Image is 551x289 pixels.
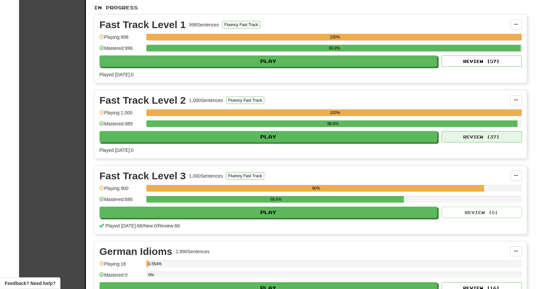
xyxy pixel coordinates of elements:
div: 2,890 Sentences [176,248,210,255]
span: Played [DATE]: 0 [100,148,134,153]
div: 1,000 Sentences [189,97,223,104]
div: Mastered: 0 [100,272,143,283]
div: 100% [148,34,522,40]
button: Fluency Fast Track [226,97,264,104]
div: Playing: 1,000 [100,109,143,120]
span: New: 0 [144,223,157,228]
div: Mastered: 989 [100,120,143,131]
button: Play [100,56,438,67]
span: Played [DATE]: 66 [105,223,142,228]
span: Open feedback widget [5,280,55,287]
span: / [157,223,158,228]
div: 998 Sentences [189,21,219,28]
div: Fast Track Level 3 [100,171,186,181]
span: Played [DATE]: 0 [100,72,134,77]
div: 1,000 Sentences [189,173,223,179]
button: Review (57) [442,56,522,67]
p: In Progress [94,4,527,11]
div: Fast Track Level 2 [100,95,186,105]
div: 100% [148,109,522,116]
div: Playing: 998 [100,34,143,45]
button: Review (0) [442,207,522,218]
div: Playing: 16 [100,261,143,272]
div: 90% [148,185,484,192]
button: Play [100,131,438,142]
div: 98.9% [148,120,518,127]
button: Play [100,207,438,218]
span: Review: 66 [158,223,180,228]
div: Playing: 900 [100,185,143,196]
div: 68.6% [148,196,404,203]
button: Fluency Fast Track [226,172,264,180]
div: Fast Track Level 1 [100,20,186,30]
span: / [142,223,144,228]
button: Review (37) [442,131,522,142]
div: German Idioms [100,247,172,257]
div: Mastered: 996 [100,45,143,56]
button: Fluency Fast Track [223,21,260,28]
div: Mastered: 686 [100,196,143,207]
div: 99.8% [148,45,521,52]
